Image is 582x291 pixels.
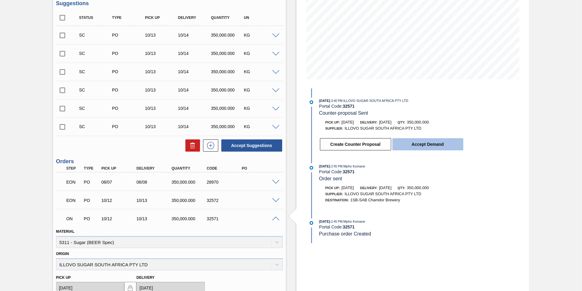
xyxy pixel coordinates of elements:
span: 350,000.000 [407,120,429,124]
label: Pick up [56,275,71,280]
div: 10/14/2025 [177,33,213,38]
span: Pick up: [325,186,340,190]
div: Suggestion Created [78,51,114,56]
strong: 32571 [343,104,355,109]
div: Emergency Negotiation Order [65,175,83,189]
span: 1SB-SAB Chamdor Brewery [350,198,400,202]
div: 10/14/2025 [177,69,213,74]
img: atual [310,100,313,104]
div: 350,000.000 [209,51,246,56]
span: Purchase order Created [319,231,371,236]
div: 350,000.000 [209,69,246,74]
div: Quantity [170,166,209,171]
div: Quantity [209,16,246,20]
span: - 2:45 PM [330,220,343,223]
div: Purchase order [82,180,100,185]
img: atual [310,166,313,170]
div: Status [78,16,114,20]
span: Order sent [319,176,342,181]
div: Emergency Negotiation Order [65,194,83,207]
span: Qty: [398,186,405,190]
p: EON [66,180,82,185]
div: KG [242,51,279,56]
div: KG [242,33,279,38]
div: 350,000.000 [170,180,209,185]
div: 10/13/2025 [135,216,174,221]
div: Delivery [135,166,174,171]
h3: Suggestions [56,0,283,7]
div: 32571 [205,216,244,221]
div: 350,000.000 [209,106,246,111]
div: 06/08/2025 [135,180,174,185]
div: 10/13/2025 [135,198,174,203]
span: [DATE] [319,220,330,223]
div: Portal Code: [319,225,464,229]
div: Type [82,166,100,171]
div: Negotiating Order [65,212,83,225]
span: Supplier: [325,192,343,196]
div: UN [242,16,279,20]
div: KG [242,88,279,92]
div: 10/14/2025 [177,106,213,111]
div: Accept Suggestions [218,139,283,152]
strong: 32571 [343,225,355,229]
div: Delete Suggestions [182,139,200,152]
div: 350,000.000 [209,88,246,92]
span: [DATE] [342,120,354,124]
div: 10/13/2025 [143,51,180,56]
div: Purchase order [110,33,147,38]
span: - 3:40 PM [330,99,343,102]
div: 32572 [205,198,244,203]
label: Material [56,229,75,234]
span: [DATE] [319,164,330,168]
p: EON [66,198,82,203]
span: [DATE] [342,185,354,190]
div: 10/14/2025 [177,88,213,92]
button: Accept Suggestions [221,139,282,152]
div: Pick up [100,166,139,171]
div: Portal Code: [319,169,464,174]
div: 06/07/2025 [100,180,139,185]
div: Delivery [177,16,213,20]
div: Suggestion Created [78,33,114,38]
div: Type [110,16,147,20]
span: ILLOVO SUGAR SOUTH AFRICA PTY LTD [345,192,421,196]
div: 10/13/2025 [143,33,180,38]
div: 10/12/2025 [100,198,139,203]
span: 350,000.000 [407,185,429,190]
div: Pick up [143,16,180,20]
div: KG [242,69,279,74]
div: Purchase order [110,69,147,74]
div: 10/13/2025 [143,69,180,74]
div: Portal Code: [319,104,464,109]
span: - 2:45 PM [330,165,343,168]
div: KG [242,124,279,129]
strong: 32571 [343,169,355,174]
div: 10/14/2025 [177,124,213,129]
div: 350,000.000 [170,198,209,203]
div: 10/12/2025 [100,216,139,221]
span: [DATE] [379,120,391,124]
div: Purchase order [82,198,100,203]
div: 10/13/2025 [143,106,180,111]
div: Suggestion Created [78,106,114,111]
span: Qty: [398,120,405,124]
span: Destination: [325,198,349,202]
span: Delivery: [360,186,377,190]
span: [DATE] [319,99,330,102]
div: Purchase order [82,216,100,221]
span: [DATE] [379,185,391,190]
div: Code [205,166,244,171]
span: : ILLOVO SUGAR SOUTH AFRICA PTY LTD [342,99,408,102]
span: Counter-proposal Sent [319,110,368,116]
div: 10/13/2025 [143,124,180,129]
div: 10/14/2025 [177,51,213,56]
span: : Mpho Komane [342,164,365,168]
button: Accept Demand [392,138,463,150]
img: atual [310,221,313,225]
label: Delivery [136,275,155,280]
p: ON [66,216,82,221]
div: 28970 [205,180,244,185]
div: Suggestion Created [78,69,114,74]
div: 10/13/2025 [143,88,180,92]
